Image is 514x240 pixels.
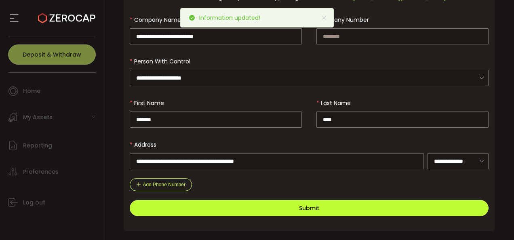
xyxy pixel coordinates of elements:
span: Reporting [23,140,52,152]
button: Deposit & Withdraw [8,44,96,65]
span: Preferences [23,166,59,178]
button: Submit [130,200,489,216]
span: My Assets [23,112,53,123]
span: Submit [299,204,319,212]
span: Add Phone Number [143,182,185,187]
span: Log out [23,197,45,208]
p: Information updated! [199,15,267,21]
span: Home [23,85,40,97]
label: Address [130,141,161,149]
button: Add Phone Number [130,178,192,191]
span: Deposit & Withdraw [23,52,81,57]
